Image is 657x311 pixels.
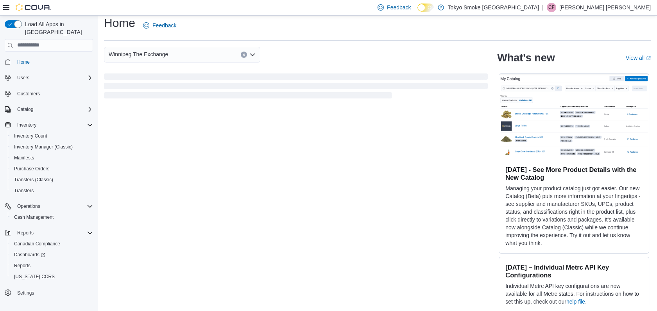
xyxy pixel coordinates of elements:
[11,250,48,259] a: Dashboards
[17,59,30,65] span: Home
[14,133,47,139] span: Inventory Count
[14,202,43,211] button: Operations
[548,3,555,12] span: CF
[14,263,30,269] span: Reports
[14,105,36,114] button: Catalog
[11,153,37,163] a: Manifests
[505,282,643,306] p: Individual Metrc API key configurations are now available for all Metrc states. For instructions ...
[417,4,434,12] input: Dark Mode
[2,227,96,238] button: Reports
[14,73,93,82] span: Users
[11,250,93,259] span: Dashboards
[559,3,651,12] p: [PERSON_NAME] [PERSON_NAME]
[497,52,555,64] h2: What's new
[547,3,556,12] div: Connor Fayant
[14,202,93,211] span: Operations
[11,164,53,173] a: Purchase Orders
[11,175,93,184] span: Transfers (Classic)
[14,252,45,258] span: Dashboards
[11,272,58,281] a: [US_STATE] CCRS
[241,52,247,58] button: Clear input
[22,20,93,36] span: Load All Apps in [GEOGRAPHIC_DATA]
[11,164,93,173] span: Purchase Orders
[17,106,33,113] span: Catalog
[11,213,93,222] span: Cash Management
[14,228,93,238] span: Reports
[14,288,37,298] a: Settings
[11,142,76,152] a: Inventory Manager (Classic)
[387,4,411,11] span: Feedback
[14,57,93,67] span: Home
[11,213,57,222] a: Cash Management
[11,142,93,152] span: Inventory Manager (Classic)
[14,288,93,297] span: Settings
[16,4,51,11] img: Cova
[11,272,93,281] span: Washington CCRS
[152,21,176,29] span: Feedback
[2,104,96,115] button: Catalog
[14,241,60,247] span: Canadian Compliance
[11,239,63,248] a: Canadian Compliance
[11,261,93,270] span: Reports
[8,174,96,185] button: Transfers (Classic)
[8,163,96,174] button: Purchase Orders
[109,50,168,59] span: Winnipeg The Exchange
[8,249,96,260] a: Dashboards
[2,72,96,83] button: Users
[14,155,34,161] span: Manifests
[2,56,96,68] button: Home
[2,201,96,212] button: Operations
[17,290,34,296] span: Settings
[14,89,93,98] span: Customers
[14,228,37,238] button: Reports
[8,238,96,249] button: Canadian Compliance
[505,263,643,279] h3: [DATE] – Individual Metrc API Key Configurations
[14,57,33,67] a: Home
[14,214,54,220] span: Cash Management
[566,298,585,305] a: help file
[505,166,643,181] h3: [DATE] - See More Product Details with the New Catalog
[2,88,96,99] button: Customers
[11,175,56,184] a: Transfers (Classic)
[140,18,179,33] a: Feedback
[14,89,43,98] a: Customers
[11,131,50,141] a: Inventory Count
[14,144,73,150] span: Inventory Manager (Classic)
[17,203,40,209] span: Operations
[249,52,256,58] button: Open list of options
[104,15,135,31] h1: Home
[14,120,93,130] span: Inventory
[8,260,96,271] button: Reports
[14,105,93,114] span: Catalog
[14,273,55,280] span: [US_STATE] CCRS
[646,56,651,61] svg: External link
[542,3,544,12] p: |
[17,122,36,128] span: Inventory
[17,230,34,236] span: Reports
[626,55,651,61] a: View allExternal link
[14,120,39,130] button: Inventory
[11,261,34,270] a: Reports
[17,75,29,81] span: Users
[448,3,539,12] p: Tokyo Smoke [GEOGRAPHIC_DATA]
[8,152,96,163] button: Manifests
[17,91,40,97] span: Customers
[8,212,96,223] button: Cash Management
[8,185,96,196] button: Transfers
[8,141,96,152] button: Inventory Manager (Classic)
[11,131,93,141] span: Inventory Count
[11,186,37,195] a: Transfers
[14,166,50,172] span: Purchase Orders
[11,239,93,248] span: Canadian Compliance
[8,130,96,141] button: Inventory Count
[2,120,96,130] button: Inventory
[8,271,96,282] button: [US_STATE] CCRS
[104,75,488,100] span: Loading
[14,177,53,183] span: Transfers (Classic)
[2,287,96,298] button: Settings
[505,184,643,247] p: Managing your product catalog just got easier. Our new Catalog (Beta) puts more information at yo...
[14,73,32,82] button: Users
[11,153,93,163] span: Manifests
[14,188,34,194] span: Transfers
